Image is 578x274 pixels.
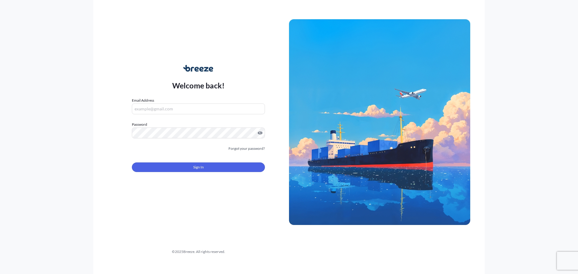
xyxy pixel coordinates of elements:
img: Ship illustration [289,19,470,225]
label: Password [132,122,265,128]
input: example@gmail.com [132,103,265,114]
button: Show password [258,131,263,135]
a: Forgot your password? [228,146,265,152]
p: Welcome back! [172,81,225,90]
div: © 2025 Breeze. All rights reserved. [108,249,289,255]
label: Email Address [132,97,154,103]
button: Sign In [132,162,265,172]
span: Sign In [193,164,204,170]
